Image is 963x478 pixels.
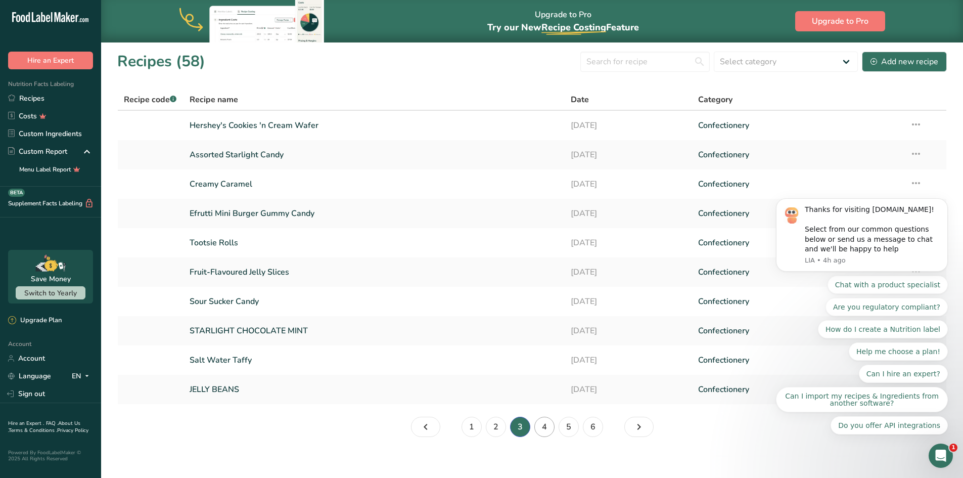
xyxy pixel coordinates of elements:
[31,274,71,284] div: Save Money
[72,370,93,382] div: EN
[8,367,51,385] a: Language
[571,144,686,165] a: [DATE]
[487,21,639,33] span: Try our New Feature
[862,52,947,72] button: Add new recipe
[487,1,639,42] div: Upgrade to Pro
[8,420,80,434] a: About Us .
[571,262,686,283] a: [DATE]
[8,189,25,197] div: BETA
[541,21,606,33] span: Recipe Costing
[949,444,957,452] span: 1
[24,288,77,298] span: Switch to Yearly
[571,291,686,312] a: [DATE]
[812,15,868,27] span: Upgrade to Pro
[190,203,559,224] a: Efrutti Mini Burger Gummy Candy
[9,427,57,434] a: Terms & Conditions .
[571,173,686,195] a: [DATE]
[190,350,559,371] a: Salt Water Taffy
[698,291,898,312] a: Confectionery
[698,94,732,106] span: Category
[571,115,686,136] a: [DATE]
[698,173,898,195] a: Confectionery
[929,444,953,468] iframe: Intercom live chat
[8,52,93,69] button: Hire an Expert
[57,427,88,434] a: Privacy Policy
[698,232,898,253] a: Confectionery
[462,417,482,437] a: Page 1.
[411,417,440,437] a: Page 2.
[8,420,44,427] a: Hire an Expert .
[870,56,938,68] div: Add new recipe
[571,94,589,106] span: Date
[571,203,686,224] a: [DATE]
[583,417,603,437] a: Page 6.
[698,144,898,165] a: Confectionery
[698,115,898,136] a: Confectionery
[46,420,58,427] a: FAQ .
[698,320,898,341] a: Confectionery
[190,262,559,283] a: Fruit-Flavoured Jelly Slices
[698,262,898,283] a: Confectionery
[761,69,963,451] iframe: Intercom notifications message
[698,379,898,400] a: Confectionery
[8,316,62,326] div: Upgrade Plan
[571,379,686,400] a: [DATE]
[698,203,898,224] a: Confectionery
[571,320,686,341] a: [DATE]
[190,379,559,400] a: JELLY BEANS
[795,11,885,31] button: Upgrade to Pro
[190,291,559,312] a: Sour Sucker Candy
[486,417,506,437] a: Page 2.
[571,350,686,371] a: [DATE]
[559,417,579,437] a: Page 5.
[16,286,85,299] button: Switch to Yearly
[190,320,559,341] a: STARLIGHT CHOCOLATE MINT
[534,417,555,437] a: Page 4.
[190,173,559,195] a: Creamy Caramel
[698,350,898,371] a: Confectionery
[8,146,67,157] div: Custom Report
[190,144,559,165] a: Assorted Starlight Candy
[117,50,205,73] h1: Recipes (58)
[190,94,238,106] span: Recipe name
[571,232,686,253] a: [DATE]
[190,115,559,136] a: Hershey's Cookies 'n Cream Wafer
[124,94,176,105] span: Recipe code
[8,450,93,462] div: Powered By FoodLabelMaker © 2025 All Rights Reserved
[580,52,710,72] input: Search for recipe
[624,417,654,437] a: Page 4.
[190,232,559,253] a: Tootsie Rolls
